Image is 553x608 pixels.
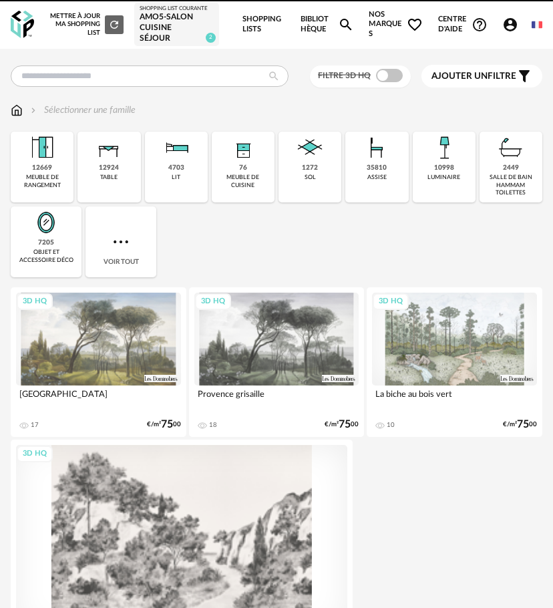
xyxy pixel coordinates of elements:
div: Provence grisaille [194,386,359,412]
span: Help Circle Outline icon [472,17,488,33]
span: 75 [339,420,351,429]
span: 75 [517,420,529,429]
img: Literie.png [160,132,192,164]
div: table [100,174,118,181]
button: Ajouter unfiltre Filter icon [421,65,542,88]
div: Mettre à jour ma Shopping List [50,12,124,37]
div: AMO5-Salon cuisine séjour [140,12,213,43]
div: objet et accessoire déco [15,249,77,264]
a: 3D HQ La biche au bois vert 10 €/m²7500 [367,287,542,437]
img: Sol.png [294,132,326,164]
div: 17 [31,421,39,429]
span: Heart Outline icon [407,17,423,33]
div: 18 [209,421,217,429]
span: Account Circle icon [502,17,524,33]
span: Filtre 3D HQ [318,71,371,80]
div: Voir tout [85,206,156,277]
div: 10998 [434,164,454,172]
span: 75 [161,420,173,429]
div: 10 [387,421,395,429]
a: Shopping List courante AMO5-Salon cuisine séjour 2 [140,5,213,43]
img: Rangement.png [227,132,259,164]
div: 12669 [32,164,52,172]
img: Assise.png [361,132,393,164]
div: €/m² 00 [325,420,359,429]
div: 35810 [367,164,387,172]
img: Table.png [93,132,125,164]
img: svg+xml;base64,PHN2ZyB3aWR0aD0iMTYiIGhlaWdodD0iMTciIHZpZXdCb3g9IjAgMCAxNiAxNyIgZmlsbD0ibm9uZSIgeG... [11,104,23,117]
div: 7205 [38,239,54,247]
div: 1272 [302,164,318,172]
img: more.7b13dc1.svg [110,231,132,253]
div: Sélectionner une famille [28,104,136,117]
img: Luminaire.png [428,132,460,164]
div: [GEOGRAPHIC_DATA] [16,386,181,412]
div: Shopping List courante [140,5,213,12]
div: 12924 [99,164,119,172]
div: 3D HQ [17,446,53,462]
div: 4703 [168,164,184,172]
a: 3D HQ [GEOGRAPHIC_DATA] 17 €/m²7500 [11,287,186,437]
span: filtre [431,71,516,82]
img: Salle%20de%20bain.png [495,132,527,164]
div: lit [172,174,180,181]
div: €/m² 00 [147,420,181,429]
div: La biche au bois vert [372,386,537,412]
span: Account Circle icon [502,17,518,33]
div: assise [367,174,387,181]
div: €/m² 00 [503,420,537,429]
div: 3D HQ [373,293,409,310]
span: Ajouter un [431,71,488,81]
img: OXP [11,11,34,38]
div: meuble de rangement [15,174,69,189]
img: Meuble%20de%20rangement.png [26,132,58,164]
span: Refresh icon [108,21,120,27]
div: 2449 [503,164,519,172]
img: fr [532,19,542,30]
div: sol [305,174,316,181]
div: salle de bain hammam toilettes [484,174,538,196]
span: Centre d'aideHelp Circle Outline icon [438,15,488,34]
div: 76 [239,164,247,172]
div: 3D HQ [17,293,53,310]
span: Magnify icon [338,17,354,33]
div: meuble de cuisine [216,174,270,189]
span: 2 [206,33,216,43]
div: luminaire [427,174,460,181]
img: Miroir.png [30,206,62,239]
a: 3D HQ Provence grisaille 18 €/m²7500 [189,287,365,437]
img: svg+xml;base64,PHN2ZyB3aWR0aD0iMTYiIGhlaWdodD0iMTYiIHZpZXdCb3g9IjAgMCAxNiAxNiIgZmlsbD0ibm9uZSIgeG... [28,104,39,117]
div: 3D HQ [195,293,231,310]
span: Filter icon [516,68,532,84]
